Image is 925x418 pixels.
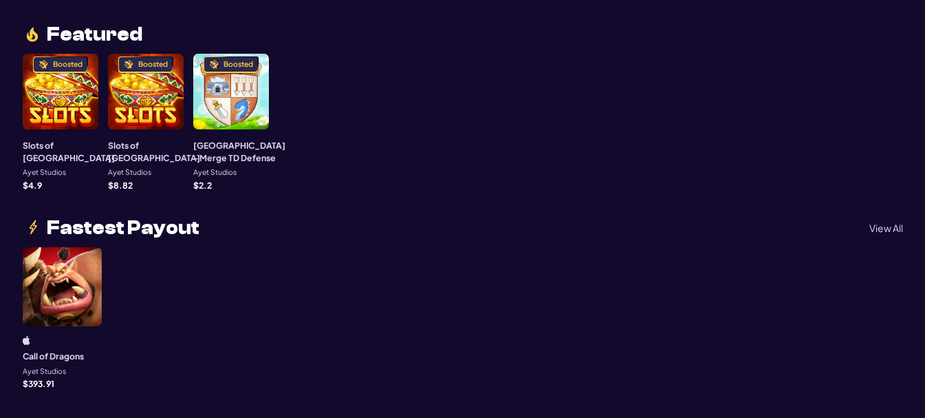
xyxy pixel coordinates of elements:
[193,139,285,165] h3: [GEOGRAPHIC_DATA] - Merge TD Defense
[209,60,219,70] img: Boosted
[138,61,168,68] div: Boosted
[193,181,212,189] p: $ 2.2
[23,169,66,176] p: Ayet Studios
[108,169,151,176] p: Ayet Studios
[53,61,83,68] div: Boosted
[23,139,115,165] h3: Slots of [GEOGRAPHIC_DATA]
[23,350,84,362] h3: Call of Dragons
[23,368,66,375] p: Ayet Studios
[23,336,30,345] img: ios
[47,25,142,44] span: Featured
[23,181,42,189] p: $ 4.9
[23,25,42,44] img: fire
[108,181,133,189] p: $ 8.82
[23,379,54,388] p: $ 393.91
[108,139,200,165] h3: Slots of [GEOGRAPHIC_DATA]
[23,218,42,238] img: lightning
[193,169,237,176] p: Ayet Studios
[47,218,199,238] span: Fastest Payout
[224,61,253,68] div: Boosted
[869,223,903,233] p: View All
[39,60,48,70] img: Boosted
[124,60,133,70] img: Boosted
